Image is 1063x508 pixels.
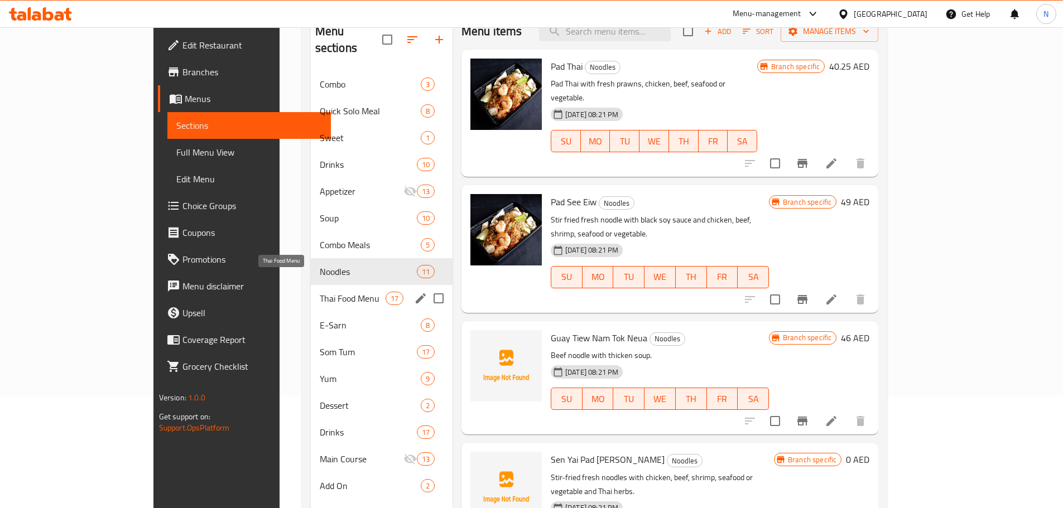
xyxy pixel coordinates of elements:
span: Pad Thai [551,58,583,75]
div: Quick Solo Meal8 [311,98,453,124]
span: TU [618,391,640,407]
p: Stir fried fresh noodle with black soy sauce and chicken, beef, shrimp, seafood or vegetable. [551,213,769,241]
div: Noodles11 [311,258,453,285]
button: Add [700,23,735,40]
span: SU [556,133,576,149]
span: SU [556,391,578,407]
span: Branch specific [783,454,841,465]
span: Appetizer [320,185,403,198]
div: items [417,185,435,198]
a: Sections [167,112,331,139]
h6: 40.25 AED [829,59,869,74]
span: Pad See Eiw [551,193,597,210]
span: 1.0.0 [188,390,205,405]
span: Guay Tiew Nam Tok Neua [551,330,647,346]
span: 10 [417,159,434,170]
a: Full Menu View [167,139,331,166]
span: Drinks [320,158,417,171]
span: Coverage Report [182,333,322,346]
span: 13 [417,454,434,465]
a: Edit Restaurant [158,32,331,59]
div: Yum [320,372,421,385]
button: WE [644,266,676,288]
span: Noodles [585,61,620,74]
div: E-Sarn8 [311,312,453,338]
span: TU [618,269,640,285]
p: Beef noodle with thicken soup. [551,349,769,362]
span: SU [556,269,578,285]
span: N [1043,8,1048,20]
span: TH [680,391,703,407]
button: TU [613,388,644,410]
div: items [417,425,435,439]
div: Combo Meals5 [311,231,453,258]
span: 2 [421,400,434,411]
span: [DATE] 08:21 PM [561,367,623,378]
span: Upsell [182,306,322,320]
span: 3 [421,79,434,90]
div: Thai Food Menu17edit [311,285,453,312]
h2: Menu items [461,23,522,40]
span: 10 [417,213,434,224]
div: items [417,265,435,278]
div: Combo Meals [320,238,421,251]
span: Select to update [763,409,787,433]
a: Menu disclaimer [158,273,331,299]
span: Thai Food Menu [320,292,386,305]
span: SA [742,269,764,285]
button: SA [738,266,769,288]
div: Sweet1 [311,124,453,151]
a: Menus [158,85,331,112]
a: Branches [158,59,331,85]
div: Som Tum17 [311,338,453,365]
button: MO [581,130,610,152]
span: Promotions [182,253,322,266]
button: MO [583,388,614,410]
span: Sections [176,119,322,132]
span: Coupons [182,226,322,239]
a: Edit menu item [825,293,838,306]
p: Stir-fried fresh noodles with chicken, beef, shrimp, seafood or vegetable and Thai herbs. [551,471,774,499]
img: Guay Tiew Nam Tok Neua [470,330,542,401]
span: TU [614,133,635,149]
span: Get support on: [159,409,210,424]
button: WE [644,388,676,410]
span: 1 [421,133,434,143]
img: Pad See Eiw [470,194,542,265]
span: Select section [676,20,700,43]
span: Branch specific [767,61,824,72]
div: Noodles [599,196,634,210]
div: Combo3 [311,71,453,98]
span: TH [680,269,703,285]
div: items [421,479,435,492]
span: Combo [320,78,421,91]
svg: Inactive section [403,185,417,198]
div: Main Course [320,452,403,466]
div: items [421,399,435,412]
div: items [417,211,435,225]
a: Upsell [158,299,331,326]
span: Soup [320,211,417,225]
div: Soup10 [311,205,453,231]
span: Sort sections [399,26,426,53]
div: Noodles [320,265,417,278]
button: Branch-specific-item [789,150,816,177]
div: items [386,292,403,305]
span: Noodles [599,197,634,210]
span: SA [732,133,753,149]
div: items [417,452,435,466]
svg: Inactive section [403,452,417,466]
span: Full Menu View [176,146,322,159]
div: Main Course13 [311,446,453,472]
nav: Menu sections [311,66,453,504]
span: MO [587,269,609,285]
div: Drinks [320,425,417,439]
span: 2 [421,481,434,491]
span: 13 [417,186,434,197]
span: Sort items [735,23,781,40]
span: Menus [185,92,322,105]
a: Edit menu item [825,414,838,428]
span: Branch specific [778,332,836,343]
span: Sen Yai Pad [PERSON_NAME] [551,451,665,468]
